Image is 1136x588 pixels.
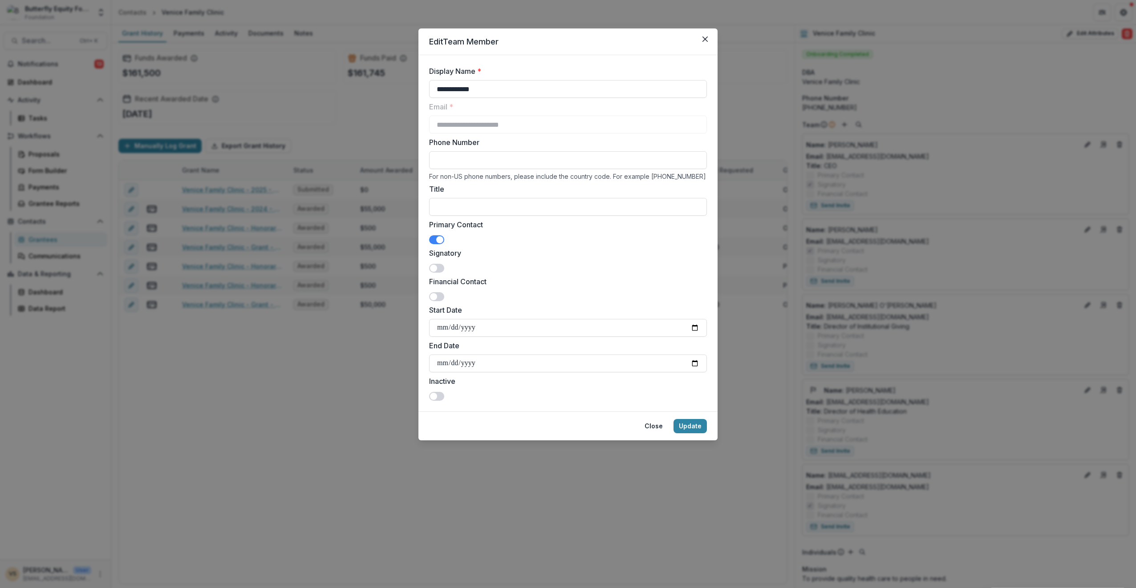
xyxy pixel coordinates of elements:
[429,137,702,148] label: Phone Number
[639,419,668,433] button: Close
[429,101,702,112] label: Email
[673,419,707,433] button: Update
[418,28,718,55] header: Edit Team Member
[429,305,702,315] label: Start Date
[429,173,707,180] div: For non-US phone numbers, please include the country code. For example [PHONE_NUMBER]
[698,32,712,46] button: Close
[429,66,702,77] label: Display Name
[429,340,702,351] label: End Date
[429,184,702,194] label: Title
[429,248,702,258] label: Signatory
[429,376,702,387] label: Inactive
[429,276,702,287] label: Financial Contact
[429,219,702,230] label: Primary Contact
